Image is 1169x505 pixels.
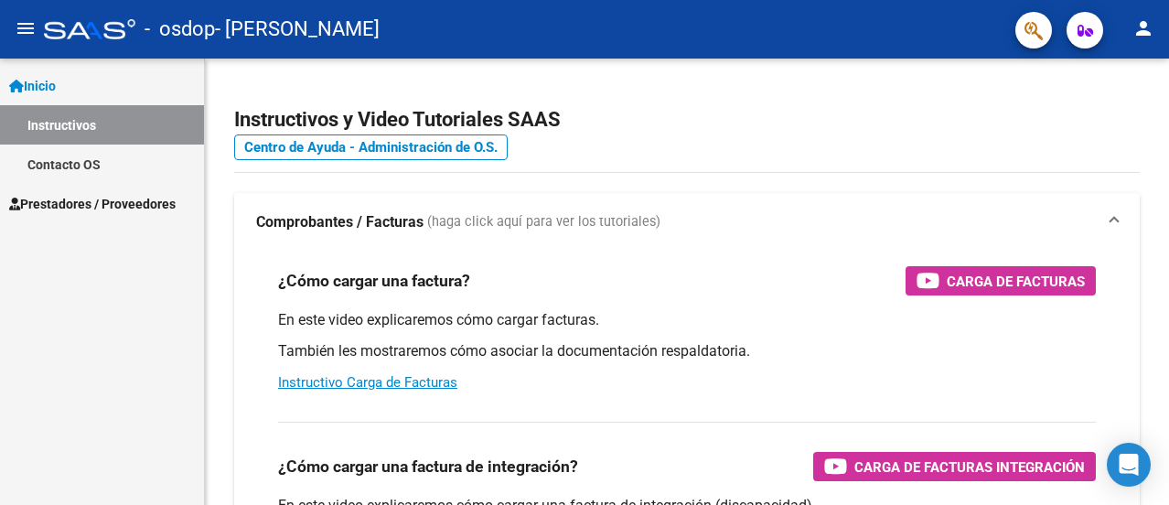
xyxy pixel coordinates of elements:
[854,456,1085,478] span: Carga de Facturas Integración
[278,268,470,294] h3: ¿Cómo cargar una factura?
[278,374,457,391] a: Instructivo Carga de Facturas
[9,76,56,96] span: Inicio
[947,270,1085,293] span: Carga de Facturas
[256,212,424,232] strong: Comprobantes / Facturas
[234,193,1140,252] mat-expansion-panel-header: Comprobantes / Facturas (haga click aquí para ver los tutoriales)
[1107,443,1151,487] div: Open Intercom Messenger
[234,134,508,160] a: Centro de Ayuda - Administración de O.S.
[234,102,1140,137] h2: Instructivos y Video Tutoriales SAAS
[1132,17,1154,39] mat-icon: person
[15,17,37,39] mat-icon: menu
[278,341,1096,361] p: También les mostraremos cómo asociar la documentación respaldatoria.
[427,212,660,232] span: (haga click aquí para ver los tutoriales)
[278,454,578,479] h3: ¿Cómo cargar una factura de integración?
[9,194,176,214] span: Prestadores / Proveedores
[906,266,1096,295] button: Carga de Facturas
[278,310,1096,330] p: En este video explicaremos cómo cargar facturas.
[813,452,1096,481] button: Carga de Facturas Integración
[215,9,380,49] span: - [PERSON_NAME]
[145,9,215,49] span: - osdop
